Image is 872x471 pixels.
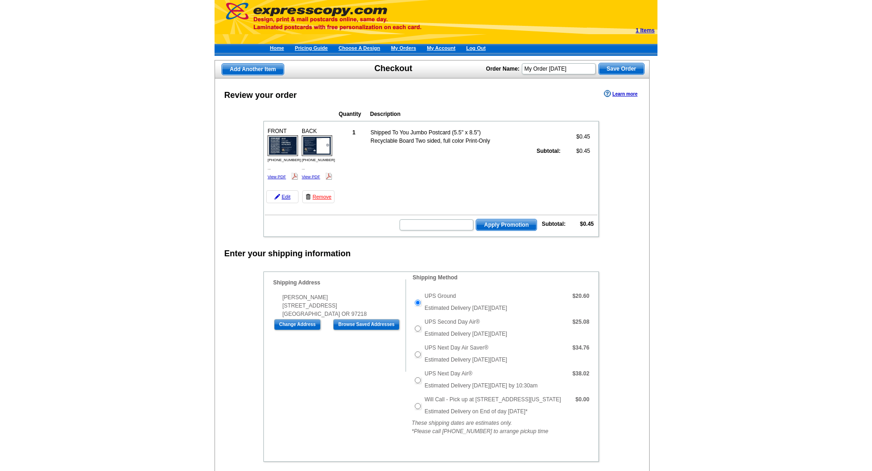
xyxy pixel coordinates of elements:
strong: $20.60 [573,293,590,299]
div: [PERSON_NAME] [STREET_ADDRESS] [GEOGRAPHIC_DATA] OR 97218 [273,293,406,318]
div: FRONT [266,126,299,182]
span: Estimated Delivery [DATE][DATE] [424,356,507,363]
strong: $0.00 [575,396,589,403]
span: [PHONE_NUMBER] ... [302,158,335,170]
button: Save Order [598,63,645,75]
strong: $34.76 [573,344,590,351]
strong: 1 [352,129,356,136]
input: Browse Saved Addresses [333,319,400,330]
a: Edit [266,190,299,203]
strong: $38.02 [573,370,590,377]
a: Pricing Guide [295,45,328,51]
span: Save Order [599,63,644,74]
a: View PDF [302,175,320,179]
img: pdf_logo.png [325,173,332,180]
strong: 1 Items [636,27,655,34]
label: UPS Next Day Air® [424,369,472,378]
td: $0.45 [562,146,591,156]
strong: Subtotal: [537,148,561,154]
span: Estimated Delivery [DATE][DATE] by 10:30am [424,382,538,389]
div: Review your order [224,89,297,102]
td: $0.45 [562,128,591,145]
a: Learn more [604,90,637,97]
a: View PDF [268,175,286,179]
h4: Shipping Address [273,279,406,286]
input: Change Address [274,319,321,330]
button: Apply Promotion [476,219,537,231]
h1: Checkout [375,64,412,73]
a: Choose A Design [339,45,380,51]
span: Add Another Item [222,64,284,75]
a: My Account [427,45,455,51]
strong: Subtotal: [542,221,566,227]
img: pdf_logo.png [291,173,298,180]
img: pencil-icon.gif [275,194,280,199]
legend: Shipping Method [412,273,458,282]
th: Quantity [338,109,369,119]
img: small-thumb.jpg [302,135,332,156]
span: [PHONE_NUMBER] ... [268,158,301,170]
td: Shipped To You Jumbo Postcard (5.5" x 8.5") Recyclable Board Two sided, full color Print-Only [370,128,504,145]
label: UPS Next Day Air Saver® [424,344,488,352]
strong: Order Name: [486,66,520,72]
label: UPS Second Day Air® [424,318,480,326]
iframe: LiveChat chat widget [687,256,872,471]
strong: $0.45 [580,221,594,227]
a: Remove [302,190,334,203]
a: Log Out [466,45,485,51]
span: Estimated Delivery on End of day [DATE]* [424,408,527,415]
em: These shipping dates are estimates only. [412,420,512,426]
th: Description [370,109,538,119]
a: My Orders [391,45,416,51]
label: UPS Ground [424,292,456,300]
a: Add Another Item [221,63,284,75]
img: trashcan-icon.gif [305,194,311,199]
em: *Please call [PHONE_NUMBER] to arrange pickup time [412,428,548,435]
strong: $25.08 [573,319,590,325]
span: Estimated Delivery [DATE][DATE] [424,305,507,311]
span: Apply Promotion [476,219,537,230]
div: Enter your shipping information [224,248,351,260]
img: small-thumb.jpg [268,135,298,156]
a: Home [270,45,284,51]
span: Estimated Delivery [DATE][DATE] [424,331,507,337]
div: BACK [300,126,334,182]
label: Will Call - Pick up at [STREET_ADDRESS][US_STATE] [424,395,561,404]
